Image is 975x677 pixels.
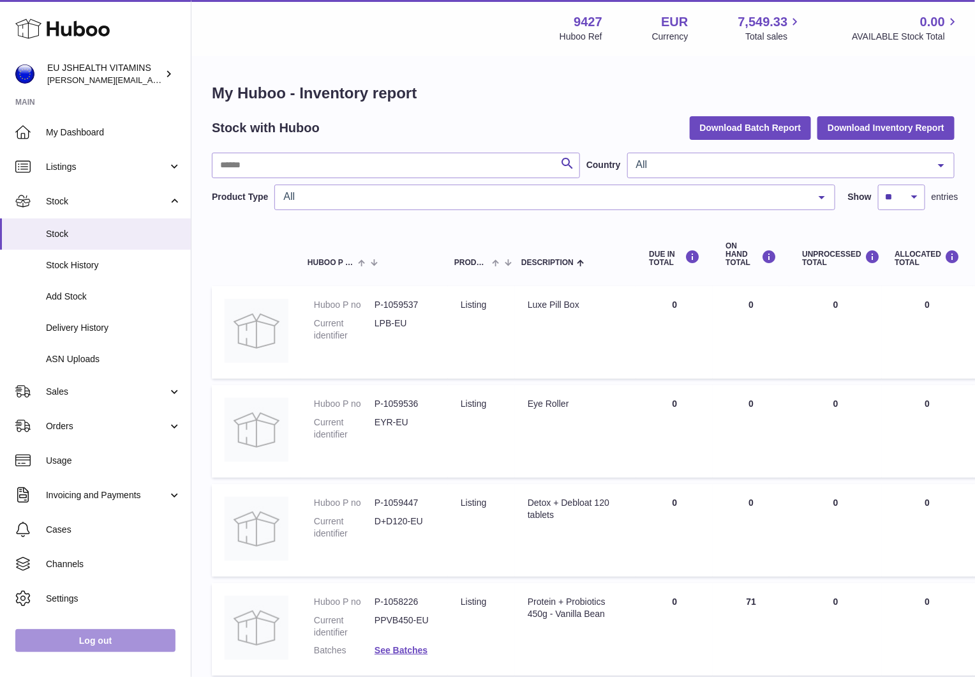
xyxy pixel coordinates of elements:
[636,583,713,676] td: 0
[46,524,181,536] span: Cases
[375,645,428,655] a: See Batches
[46,386,168,398] span: Sales
[882,385,972,478] td: 0
[375,497,435,509] dd: P-1059447
[726,242,777,268] div: ON HAND Total
[46,322,181,334] span: Delivery History
[649,250,700,267] div: DUE IN TOTAL
[574,13,602,31] strong: 9427
[633,158,928,171] span: All
[375,398,435,410] dd: P-1059536
[652,31,688,43] div: Currency
[713,286,789,379] td: 0
[314,497,375,509] dt: Huboo P no
[454,259,489,267] span: Product Type
[47,75,256,85] span: [PERSON_NAME][EMAIL_ADDRESS][DOMAIN_NAME]
[661,13,688,31] strong: EUR
[560,31,602,43] div: Huboo Ref
[528,299,623,311] div: Luxe Pill Box
[314,614,375,639] dt: Current identifier
[314,416,375,441] dt: Current identifier
[789,286,882,379] td: 0
[308,259,355,267] span: Huboo P no
[521,259,574,267] span: Description
[375,416,435,441] dd: EYR-EU
[848,191,872,203] label: Show
[46,161,168,173] span: Listings
[46,353,181,365] span: ASN Uploads
[738,13,788,31] span: 7,549.33
[212,83,955,103] h1: My Huboo - Inventory report
[375,317,435,342] dd: LPB-EU
[461,597,486,607] span: listing
[46,558,181,570] span: Channels
[212,119,320,137] h2: Stock with Huboo
[280,190,808,203] span: All
[46,195,168,208] span: Stock
[225,299,288,363] img: product image
[46,420,168,432] span: Orders
[375,515,435,540] dd: D+D120-EU
[852,13,960,43] a: 0.00 AVAILABLE Stock Total
[713,583,789,676] td: 71
[636,286,713,379] td: 0
[852,31,960,43] span: AVAILABLE Stock Total
[314,398,375,410] dt: Huboo P no
[461,498,486,508] span: listing
[15,65,34,84] img: laura@jessicasepel.com
[882,484,972,577] td: 0
[636,484,713,577] td: 0
[528,596,623,620] div: Protein + Probiotics 450g - Vanilla Bean
[46,455,181,467] span: Usage
[46,259,181,271] span: Stock History
[789,583,882,676] td: 0
[225,398,288,462] img: product image
[314,596,375,608] dt: Huboo P no
[314,515,375,540] dt: Current identifier
[932,191,958,203] span: entries
[802,250,869,267] div: UNPROCESSED Total
[375,596,435,608] dd: P-1058226
[314,317,375,342] dt: Current identifier
[46,126,181,139] span: My Dashboard
[225,596,288,660] img: product image
[314,299,375,311] dt: Huboo P no
[920,13,945,31] span: 0.00
[636,385,713,478] td: 0
[789,484,882,577] td: 0
[895,250,960,267] div: ALLOCATED Total
[789,385,882,478] td: 0
[738,13,803,43] a: 7,549.33 Total sales
[46,228,181,240] span: Stock
[225,497,288,561] img: product image
[586,159,621,171] label: Country
[745,31,802,43] span: Total sales
[528,398,623,410] div: Eye Roller
[375,299,435,311] dd: P-1059537
[528,497,623,521] div: Detox + Debloat 120 tablets
[690,116,812,139] button: Download Batch Report
[882,583,972,676] td: 0
[46,489,168,501] span: Invoicing and Payments
[212,191,268,203] label: Product Type
[817,116,955,139] button: Download Inventory Report
[314,644,375,657] dt: Batches
[713,484,789,577] td: 0
[713,385,789,478] td: 0
[46,291,181,303] span: Add Stock
[461,399,486,409] span: listing
[882,286,972,379] td: 0
[15,629,175,652] a: Log out
[46,593,181,605] span: Settings
[47,62,162,86] div: EU JSHEALTH VITAMINS
[461,300,486,310] span: listing
[375,614,435,639] dd: PPVB450-EU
